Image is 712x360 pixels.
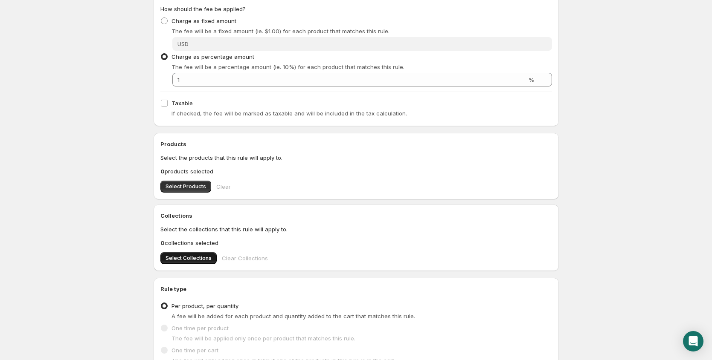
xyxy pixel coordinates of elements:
[171,110,407,117] span: If checked, the fee will be marked as taxable and will be included in the tax calculation.
[160,140,552,148] h2: Products
[160,211,552,220] h2: Collections
[160,153,552,162] p: Select the products that this rule will apply to.
[160,167,552,176] p: products selected
[177,40,189,47] span: USD
[171,28,389,35] span: The fee will be a fixed amount (ie. $1.00) for each product that matches this rule.
[160,168,165,175] b: 0
[171,53,254,60] span: Charge as percentage amount
[166,255,212,262] span: Select Collections
[160,252,217,264] button: Select Collections
[171,335,355,342] span: The fee will be applied only once per product that matches this rule.
[171,100,193,107] span: Taxable
[160,225,552,233] p: Select the collections that this rule will apply to.
[160,239,165,246] b: 0
[683,331,703,351] div: Open Intercom Messenger
[160,181,211,193] button: Select Products
[171,63,552,71] p: The fee will be a percentage amount (ie. 10%) for each product that matches this rule.
[529,76,534,83] span: %
[171,302,238,309] span: Per product, per quantity
[171,17,236,24] span: Charge as fixed amount
[171,347,218,354] span: One time per cart
[171,325,229,331] span: One time per product
[160,239,552,247] p: collections selected
[166,183,206,190] span: Select Products
[160,285,552,293] h2: Rule type
[160,6,246,12] span: How should the fee be applied?
[171,313,415,320] span: A fee will be added for each product and quantity added to the cart that matches this rule.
